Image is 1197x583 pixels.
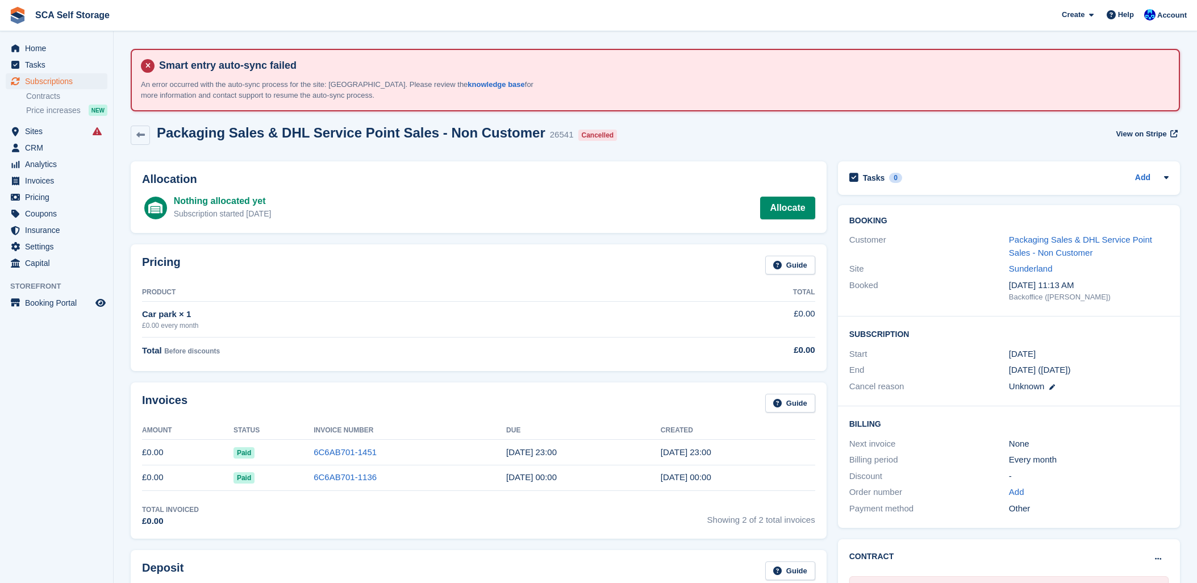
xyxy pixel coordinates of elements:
span: Booking Portal [25,295,93,311]
a: Add [1135,172,1150,185]
span: Invoices [25,173,93,189]
span: Paid [233,447,255,459]
th: Invoice Number [314,422,506,440]
div: Payment method [849,502,1009,515]
a: Add [1009,486,1024,499]
span: Paid [233,472,255,484]
h2: Subscription [849,328,1169,339]
a: Price increases NEW [26,104,107,116]
div: Other [1009,502,1169,515]
a: menu [6,140,107,156]
h2: Booking [849,216,1169,226]
a: menu [6,189,107,205]
span: Tasks [25,57,93,73]
span: Sites [25,123,93,139]
div: Nothing allocated yet [174,194,272,208]
span: Capital [25,255,93,271]
div: Billing period [849,453,1009,467]
div: [DATE] 11:13 AM [1009,279,1169,292]
i: Smart entry sync failures have occurred [93,127,102,136]
a: menu [6,73,107,89]
a: Preview store [94,296,107,310]
span: Insurance [25,222,93,238]
div: Discount [849,470,1009,483]
a: Sunderland [1009,264,1053,273]
th: Status [233,422,314,440]
td: £0.00 [666,301,815,337]
a: View on Stripe [1111,125,1180,144]
div: Total Invoiced [142,505,199,515]
h2: Invoices [142,394,187,413]
div: Order number [849,486,1009,499]
a: menu [6,40,107,56]
th: Due [506,422,661,440]
div: Booked [849,279,1009,303]
h2: Allocation [142,173,815,186]
div: Site [849,263,1009,276]
a: menu [6,173,107,189]
h2: Tasks [863,173,885,183]
a: menu [6,239,107,255]
a: 6C6AB701-1136 [314,472,377,482]
div: End [849,364,1009,377]
div: Next invoice [849,438,1009,451]
span: Before discounts [164,347,220,355]
h2: Deposit [142,561,183,580]
div: - [1009,470,1169,483]
span: CRM [25,140,93,156]
div: None [1009,438,1169,451]
time: 2023-11-26 23:00:00 UTC [506,447,557,457]
p: An error occurred with the auto-sync process for the site: [GEOGRAPHIC_DATA]. Please review the f... [141,79,539,101]
th: Created [661,422,815,440]
span: Analytics [25,156,93,172]
div: £0.00 every month [142,320,666,331]
span: [DATE] ([DATE]) [1009,365,1071,374]
img: stora-icon-8386f47178a22dfd0bd8f6a31ec36ba5ce8667c1dd55bd0f319d3a0aa187defe.svg [9,7,26,24]
time: 2023-11-25 23:00:07 UTC [661,447,711,457]
div: Car park × 1 [142,308,666,321]
span: Price increases [26,105,81,116]
span: Showing 2 of 2 total invoices [707,505,815,528]
div: £0.00 [666,344,815,357]
td: £0.00 [142,440,233,465]
a: menu [6,206,107,222]
a: menu [6,222,107,238]
div: Backoffice ([PERSON_NAME]) [1009,291,1169,303]
span: Unknown [1009,381,1045,391]
div: Subscription started [DATE] [174,208,272,220]
div: Cancelled [578,130,618,141]
td: £0.00 [142,465,233,490]
div: Every month [1009,453,1169,467]
div: Start [849,348,1009,361]
a: menu [6,255,107,271]
a: Packaging Sales & DHL Service Point Sales - Non Customer [1009,235,1152,257]
span: Subscriptions [25,73,93,89]
a: Allocate [760,197,815,219]
img: Kelly Neesham [1144,9,1156,20]
div: £0.00 [142,515,199,528]
time: 2023-10-26 23:00:00 UTC [506,472,557,482]
h4: Smart entry auto-sync failed [155,59,1170,72]
time: 2023-10-25 23:00:00 UTC [1009,348,1036,361]
a: Contracts [26,91,107,102]
span: Total [142,345,162,355]
span: Pricing [25,189,93,205]
h2: Billing [849,418,1169,429]
a: menu [6,295,107,311]
span: Create [1062,9,1085,20]
span: Settings [25,239,93,255]
a: Guide [765,256,815,274]
span: Help [1118,9,1134,20]
time: 2023-10-25 23:00:44 UTC [661,472,711,482]
a: menu [6,156,107,172]
span: Account [1157,10,1187,21]
div: 26541 [550,128,574,141]
h2: Contract [849,551,894,563]
span: Storefront [10,281,113,292]
a: knowledge base [468,80,524,89]
th: Amount [142,422,233,440]
a: menu [6,57,107,73]
div: 0 [889,173,902,183]
div: Customer [849,234,1009,259]
span: View on Stripe [1116,128,1166,140]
